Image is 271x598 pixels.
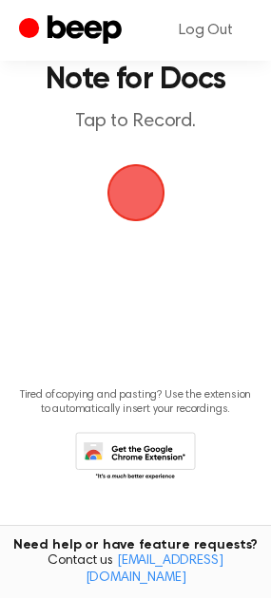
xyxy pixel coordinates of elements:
[34,110,237,134] p: Tap to Record.
[19,12,126,49] a: Beep
[107,164,165,221] img: Beep Logo
[11,553,260,587] span: Contact us
[86,554,223,585] a: [EMAIL_ADDRESS][DOMAIN_NAME]
[34,34,237,95] h1: Record a Voice Note for Docs
[15,388,256,417] p: Tired of copying and pasting? Use the extension to automatically insert your recordings.
[160,8,252,53] a: Log Out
